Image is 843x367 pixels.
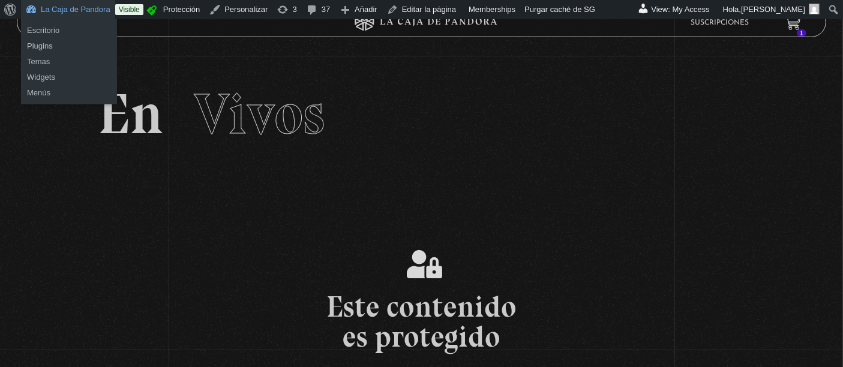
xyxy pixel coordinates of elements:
ul: La Caja de Pandora [21,50,117,104]
h2: En [98,86,745,143]
a: Plugins [21,38,117,54]
a: Menús [21,85,117,101]
a: Suscripciones [691,19,749,26]
span: Vivos [194,80,325,148]
a: Temas [21,54,117,70]
a: Escritorio [21,23,117,38]
a: Widgets [21,70,117,85]
a: Visible [115,4,143,15]
a: 1 [785,14,801,31]
span: [PERSON_NAME] [741,5,805,14]
ul: La Caja de Pandora [21,19,117,58]
span: 1 [797,29,806,37]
